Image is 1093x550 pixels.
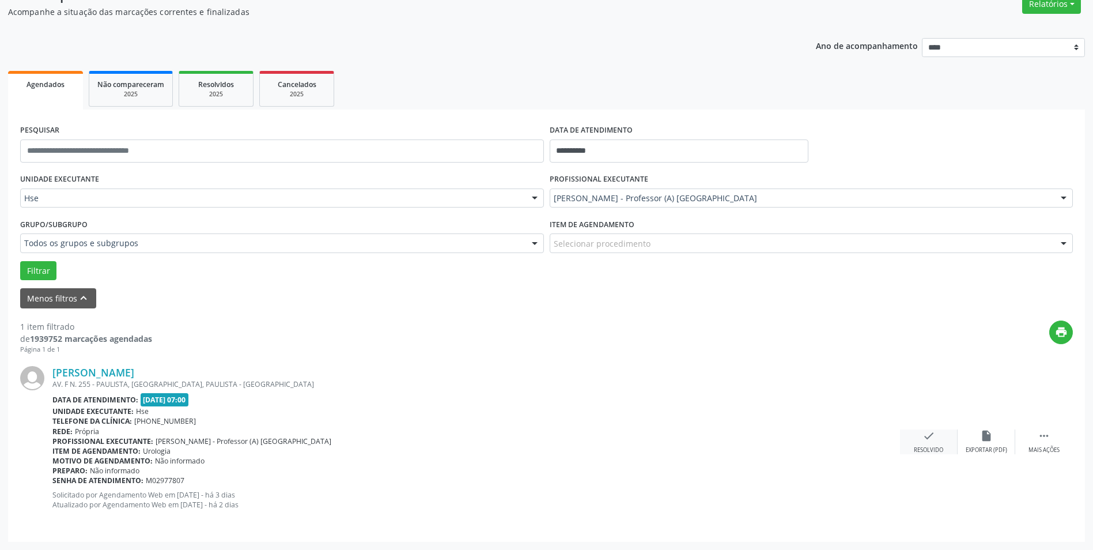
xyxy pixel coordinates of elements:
p: Acompanhe a situação das marcações correntes e finalizadas [8,6,762,18]
span: Própria [75,427,99,436]
img: img [20,366,44,390]
label: Grupo/Subgrupo [20,216,88,233]
i: print [1055,326,1068,338]
span: Todos os grupos e subgrupos [24,238,520,249]
span: [PERSON_NAME] - Professor (A) [GEOGRAPHIC_DATA] [554,193,1050,204]
div: Resolvido [914,446,943,454]
b: Telefone da clínica: [52,416,132,426]
span: [DATE] 07:00 [141,393,189,406]
span: Urologia [143,446,171,456]
b: Item de agendamento: [52,446,141,456]
b: Profissional executante: [52,436,153,446]
b: Motivo de agendamento: [52,456,153,466]
label: PROFISSIONAL EXECUTANTE [550,171,648,189]
div: AV. F N. 255 - PAULISTA, [GEOGRAPHIC_DATA], PAULISTA - [GEOGRAPHIC_DATA] [52,379,900,389]
div: Mais ações [1028,446,1060,454]
label: PESQUISAR [20,122,59,140]
i: keyboard_arrow_up [77,292,90,304]
span: [PERSON_NAME] - Professor (A) [GEOGRAPHIC_DATA] [156,436,331,446]
p: Solicitado por Agendamento Web em [DATE] - há 3 dias Atualizado por Agendamento Web em [DATE] - h... [52,490,900,510]
b: Rede: [52,427,73,436]
span: Não compareceram [97,80,164,89]
div: Página 1 de 1 [20,345,152,355]
label: UNIDADE EXECUTANTE [20,171,99,189]
div: 2025 [268,90,326,99]
b: Data de atendimento: [52,395,138,405]
span: Agendados [27,80,65,89]
span: M02977807 [146,476,184,485]
i:  [1038,430,1050,442]
span: Selecionar procedimento [554,238,650,250]
label: Item de agendamento [550,216,634,233]
span: Hse [24,193,520,204]
span: Resolvidos [198,80,234,89]
b: Senha de atendimento: [52,476,143,485]
div: 2025 [187,90,245,99]
button: Filtrar [20,261,56,281]
b: Preparo: [52,466,88,476]
button: Menos filtroskeyboard_arrow_up [20,288,96,308]
div: Exportar (PDF) [966,446,1007,454]
label: DATA DE ATENDIMENTO [550,122,633,140]
i: check [922,430,935,442]
span: Não informado [90,466,139,476]
b: Unidade executante: [52,406,134,416]
div: 2025 [97,90,164,99]
div: 1 item filtrado [20,321,152,333]
span: Cancelados [278,80,316,89]
span: Hse [136,406,149,416]
button: print [1049,321,1073,344]
a: [PERSON_NAME] [52,366,134,379]
p: Ano de acompanhamento [816,38,918,52]
span: Não informado [155,456,205,466]
div: de [20,333,152,345]
strong: 1939752 marcações agendadas [30,333,152,344]
span: [PHONE_NUMBER] [134,416,196,426]
i: insert_drive_file [980,430,993,442]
